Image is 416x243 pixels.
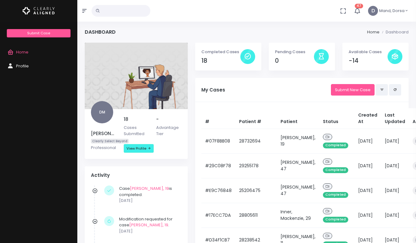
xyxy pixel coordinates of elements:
[354,178,381,203] td: [DATE]
[277,203,319,228] td: Inner, Mackenzie, 29
[277,178,319,203] td: [PERSON_NAME], 47
[275,49,314,55] p: Pending Cases
[349,49,388,55] p: Available Cases
[119,185,178,204] div: Case is completed.
[331,84,375,96] a: Submit New Case
[355,4,363,8] span: 47
[235,203,277,228] td: 28805611
[124,144,154,153] a: View Profile
[368,6,378,16] span: D
[119,216,178,234] div: Modification requested for case .
[201,153,235,178] td: #29C08F78
[349,57,388,64] h4: -14
[7,29,70,37] a: Submit Case
[129,222,168,228] a: [PERSON_NAME], 19
[91,101,113,123] span: DM
[235,153,277,178] td: 29255178
[156,125,182,137] p: Advantage Tier
[16,49,28,55] span: Home
[201,108,235,129] th: #
[323,192,348,198] span: Completed
[381,153,409,178] td: [DATE]
[201,57,240,64] h4: 18
[381,129,409,153] td: [DATE]
[124,125,149,137] p: Cases Submitted
[319,108,354,129] th: Status
[91,145,116,151] p: Professional
[277,129,319,153] td: [PERSON_NAME], 19
[201,49,240,55] p: Completed Cases
[277,108,319,129] th: Patient
[354,203,381,228] td: [DATE]
[91,139,129,143] span: Clearly Select Beyond
[275,57,314,64] h4: 0
[119,228,178,234] p: [DATE]
[201,129,235,153] td: #07F8BB08
[235,129,277,153] td: 28732694
[27,31,50,36] span: Submit Case
[323,143,348,148] span: Completed
[16,63,29,69] span: Profile
[235,178,277,203] td: 25206475
[130,185,169,191] a: [PERSON_NAME], 19
[323,167,348,173] span: Completed
[201,178,235,203] td: #E9C76848
[381,108,409,129] th: Last Updated
[201,87,331,93] h5: My Cases
[85,29,116,35] h4: Dashboard
[381,178,409,203] td: [DATE]
[380,29,409,35] li: Dashboard
[367,29,380,35] li: Home
[277,153,319,178] td: [PERSON_NAME], 47
[381,203,409,228] td: [DATE]
[235,108,277,129] th: Patient #
[354,108,381,129] th: Created At
[124,117,149,122] h5: 18
[91,173,182,178] h4: Activity
[23,4,55,17] img: Logo Horizontal
[91,131,116,136] h5: [PERSON_NAME]
[379,8,405,14] span: Mand, Dorsa
[156,117,182,122] h5: -
[354,129,381,153] td: [DATE]
[119,198,178,204] p: [DATE]
[323,217,348,223] span: Completed
[354,153,381,178] td: [DATE]
[201,203,235,228] td: #17ECC7DA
